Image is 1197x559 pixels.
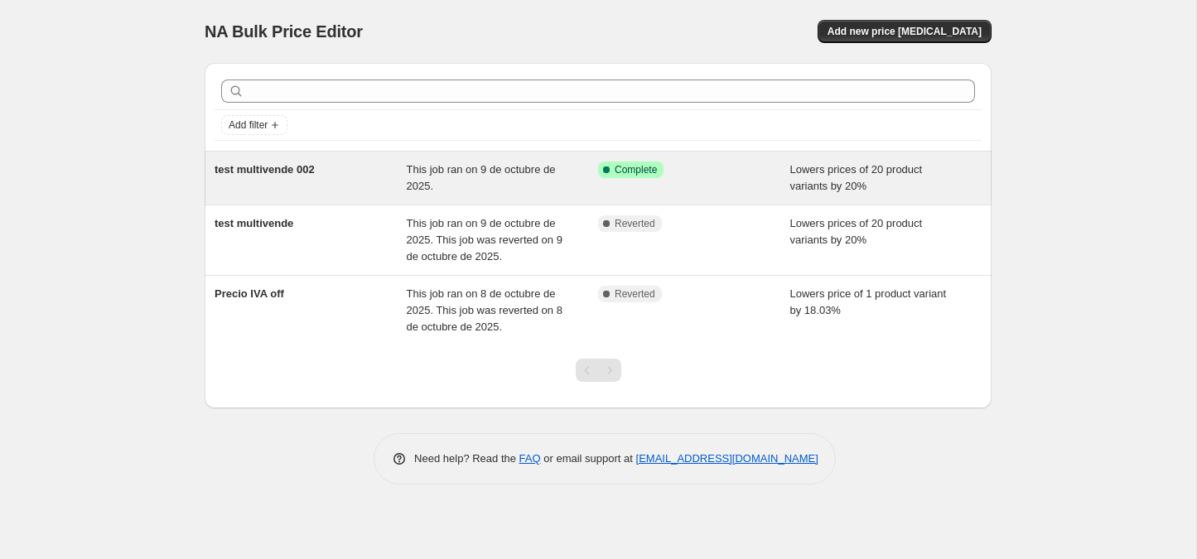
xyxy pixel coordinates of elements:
span: Need help? Read the [414,452,519,465]
span: NA Bulk Price Editor [205,22,363,41]
span: Complete [615,163,657,176]
span: Lowers prices of 20 product variants by 20% [790,217,923,246]
a: FAQ [519,452,541,465]
span: test multivende [215,217,293,229]
span: Reverted [615,287,655,301]
span: Reverted [615,217,655,230]
span: Add filter [229,118,268,132]
span: Precio IVA off [215,287,284,300]
span: This job ran on 9 de octubre de 2025. This job was reverted on 9 de octubre de 2025. [407,217,562,263]
nav: Pagination [576,359,621,382]
button: Add new price [MEDICAL_DATA] [818,20,992,43]
span: This job ran on 9 de octubre de 2025. [407,163,556,192]
span: Lowers prices of 20 product variants by 20% [790,163,923,192]
span: Add new price [MEDICAL_DATA] [828,25,982,38]
span: or email support at [541,452,636,465]
span: test multivende 002 [215,163,315,176]
span: Lowers price of 1 product variant by 18.03% [790,287,947,316]
button: Add filter [221,115,287,135]
a: [EMAIL_ADDRESS][DOMAIN_NAME] [636,452,818,465]
span: This job ran on 8 de octubre de 2025. This job was reverted on 8 de octubre de 2025. [407,287,562,333]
